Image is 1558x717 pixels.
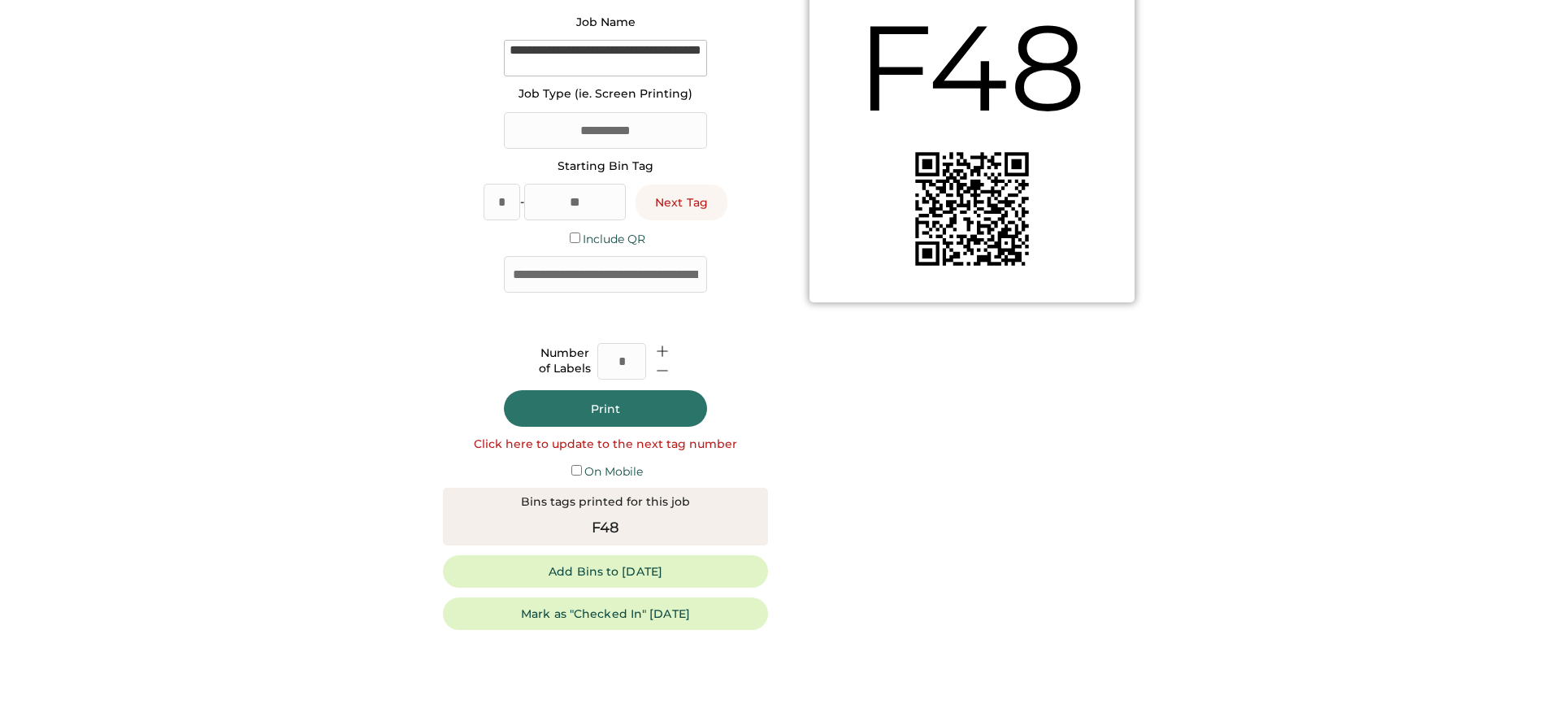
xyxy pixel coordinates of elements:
div: Bins tags printed for this job [521,494,690,511]
div: Job Type (ie. Screen Printing) [519,86,692,102]
label: Include QR [583,232,645,246]
label: On Mobile [584,464,643,479]
button: Print [504,390,707,427]
button: Next Tag [636,185,727,220]
button: Mark as "Checked In" [DATE] [443,597,768,630]
div: - [520,194,524,211]
div: F48 [592,517,620,539]
div: Job Name [576,15,636,31]
div: Starting Bin Tag [558,159,653,175]
div: Number of Labels [539,345,591,377]
div: Click here to update to the next tag number [474,437,737,453]
button: Add Bins to [DATE] [443,555,768,588]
